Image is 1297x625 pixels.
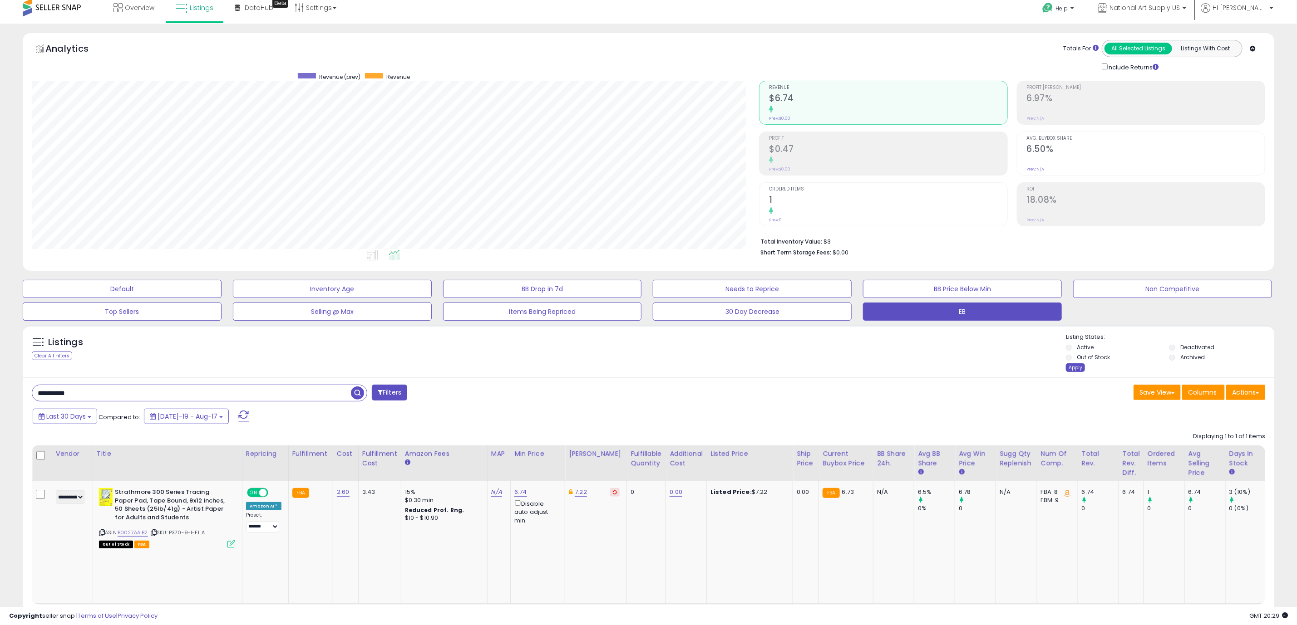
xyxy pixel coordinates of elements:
[245,3,273,12] span: DataHub
[149,529,205,536] span: | SKU: P370-9-1-FILA
[1082,449,1115,468] div: Total Rev.
[769,166,790,172] small: Prev: $0.00
[1213,3,1267,12] span: Hi [PERSON_NAME]
[877,488,907,496] div: N/A
[1189,449,1222,478] div: Avg Selling Price
[23,280,222,298] button: Default
[443,303,642,321] button: Items Being Repriced
[48,336,83,349] h5: Listings
[769,195,1007,207] h2: 1
[710,449,789,459] div: Listed Price
[959,504,996,513] div: 0
[514,498,558,525] div: Disable auto adjust min
[1249,611,1288,620] span: 2025-09-17 20:29 GMT
[1095,62,1170,72] div: Include Returns
[246,502,281,510] div: Amazon AI *
[246,449,285,459] div: Repricing
[769,136,1007,141] span: Profit
[575,488,587,497] a: 7.22
[760,249,831,256] b: Short Term Storage Fees:
[144,409,229,424] button: [DATE]-19 - Aug-17
[99,488,113,506] img: 51Leen68cWL._SL40_.jpg
[1082,504,1119,513] div: 0
[1027,85,1265,90] span: Profit [PERSON_NAME]
[631,449,662,468] div: Fulfillable Quantity
[769,217,782,223] small: Prev: 0
[1027,187,1265,192] span: ROI
[233,303,432,321] button: Selling @ Max
[1041,488,1071,496] div: FBA: 8
[1201,3,1273,24] a: Hi [PERSON_NAME]
[769,116,790,121] small: Prev: $0.00
[918,468,923,476] small: Avg BB Share.
[33,409,97,424] button: Last 30 Days
[491,449,507,459] div: MAP
[134,541,150,548] span: FBA
[823,449,869,468] div: Current Buybox Price
[769,93,1007,105] h2: $6.74
[1063,44,1099,53] div: Totals For
[1077,353,1110,361] label: Out of Stock
[760,235,1258,246] li: $3
[1134,385,1181,400] button: Save View
[710,488,786,496] div: $7.22
[1066,333,1274,342] p: Listing States:
[99,488,235,547] div: ASIN:
[45,42,106,57] h5: Analytics
[1193,432,1265,441] div: Displaying 1 to 1 of 1 items
[1189,488,1225,496] div: 6.74
[1077,343,1094,351] label: Active
[918,449,951,468] div: Avg BB Share
[918,488,955,496] div: 6.5%
[1066,363,1085,372] div: Apply
[9,611,42,620] strong: Copyright
[99,541,133,548] span: All listings that are currently out of stock and unavailable for purchase on Amazon
[248,489,259,497] span: ON
[769,85,1007,90] span: Revenue
[52,445,93,481] th: CSV column name: cust_attr_2_Vendor
[1172,43,1239,54] button: Listings With Cost
[362,449,397,468] div: Fulfillment Cost
[246,512,281,532] div: Preset:
[1027,195,1265,207] h2: 18.08%
[710,488,752,496] b: Listed Price:
[1105,43,1172,54] button: All Selected Listings
[405,449,483,459] div: Amazon Fees
[769,187,1007,192] span: Ordered Items
[823,488,839,498] small: FBA
[670,488,682,497] a: 0.00
[1148,449,1181,468] div: Ordered Items
[959,488,996,496] div: 6.78
[190,3,213,12] span: Listings
[1041,449,1074,468] div: Num of Comp.
[32,352,72,360] div: Clear All Filters
[337,488,350,497] a: 2.60
[569,449,623,459] div: [PERSON_NAME]
[842,488,854,496] span: 6.73
[833,248,848,257] span: $0.00
[23,303,222,321] button: Top Sellers
[514,449,561,459] div: Min Price
[233,280,432,298] button: Inventory Age
[1110,3,1180,12] span: National Art Supply US
[863,280,1062,298] button: BB Price Below Min
[1041,496,1071,504] div: FBM: 9
[56,449,89,459] div: Vendor
[1123,488,1137,496] div: 6.74
[1082,488,1119,496] div: 6.74
[337,449,355,459] div: Cost
[653,280,852,298] button: Needs to Reprice
[1148,504,1184,513] div: 0
[996,445,1037,481] th: Please note that this number is a calculation based on your required days of coverage and your ve...
[1027,136,1265,141] span: Avg. Buybox Share
[1180,353,1205,361] label: Archived
[9,612,158,620] div: seller snap | |
[118,611,158,620] a: Privacy Policy
[863,303,1062,321] button: EB
[46,412,86,421] span: Last 30 Days
[405,459,410,467] small: Amazon Fees.
[1000,488,1030,496] div: N/A
[292,449,329,459] div: Fulfillment
[797,488,812,496] div: 0.00
[959,468,964,476] small: Avg Win Price.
